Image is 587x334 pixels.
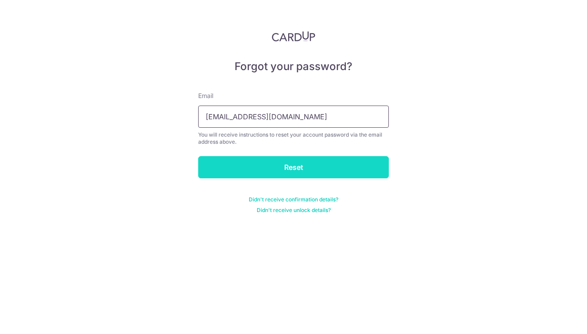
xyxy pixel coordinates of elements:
h5: Forgot your password? [198,59,389,74]
input: Reset [198,156,389,178]
div: You will receive instructions to reset your account password via the email address above. [198,131,389,145]
img: CardUp Logo [272,31,315,42]
a: Didn't receive confirmation details? [249,196,338,203]
label: Email [198,91,213,100]
a: Didn't receive unlock details? [257,207,331,214]
input: Enter your Email [198,106,389,128]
